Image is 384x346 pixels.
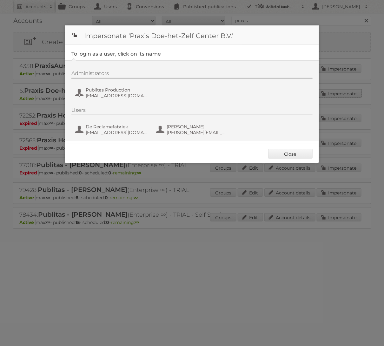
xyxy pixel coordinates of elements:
button: [PERSON_NAME] [PERSON_NAME][EMAIL_ADDRESS][DOMAIN_NAME] [156,123,230,136]
span: [PERSON_NAME][EMAIL_ADDRESS][DOMAIN_NAME] [167,130,228,135]
div: Administrators [71,70,313,78]
legend: To login as a user, click on its name [71,51,161,57]
span: Publitas Production [86,87,147,93]
span: [EMAIL_ADDRESS][DOMAIN_NAME] [86,130,147,135]
span: [EMAIL_ADDRESS][DOMAIN_NAME] [86,93,147,98]
span: [PERSON_NAME] [167,124,228,130]
button: De Reclamefabriek [EMAIL_ADDRESS][DOMAIN_NAME] [75,123,149,136]
a: Close [268,149,313,159]
span: De Reclamefabriek [86,124,147,130]
h1: Impersonate 'Praxis Doe-het-Zelf Center B.V.' [65,25,319,44]
div: Users [71,107,313,115]
button: Publitas Production [EMAIL_ADDRESS][DOMAIN_NAME] [75,86,149,99]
